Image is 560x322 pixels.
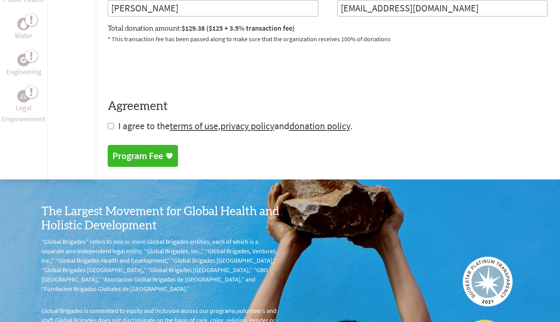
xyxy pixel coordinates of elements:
img: Legal Empowerment [20,94,27,99]
div: Engineering [17,54,30,66]
div: Legal Empowerment [17,90,30,102]
a: Program Fee [108,145,178,167]
span: I agree to the , and . [118,120,353,132]
a: donation policy [289,120,350,132]
h4: Agreement [108,99,547,113]
a: WaterWater [15,18,32,41]
div: Program Fee [112,150,163,162]
img: Water [20,19,27,28]
p: * This transaction fee has been passed along to make sure that the organization receives 100% of ... [108,34,547,44]
a: privacy policy [220,120,274,132]
a: Legal EmpowermentLegal Empowerment [2,90,46,124]
a: terms of use [170,120,218,132]
label: Total donation amount: [108,23,295,34]
h3: The Largest Movement for Global Health and Holistic Development [41,205,280,233]
img: Guidestar 2019 [463,256,513,307]
img: Engineering [20,57,27,63]
iframe: reCAPTCHA [108,53,227,84]
div: Water [17,18,30,30]
p: Legal Empowerment [2,102,46,124]
p: Engineering [6,66,41,77]
p: “Global Brigades” refers to one or more Global Brigades entities, each of which is a separate and... [41,237,280,293]
p: Water [15,30,32,41]
a: EngineeringEngineering [6,54,41,77]
span: $129.38 ($125 + 3.5% transaction fee) [182,24,295,33]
